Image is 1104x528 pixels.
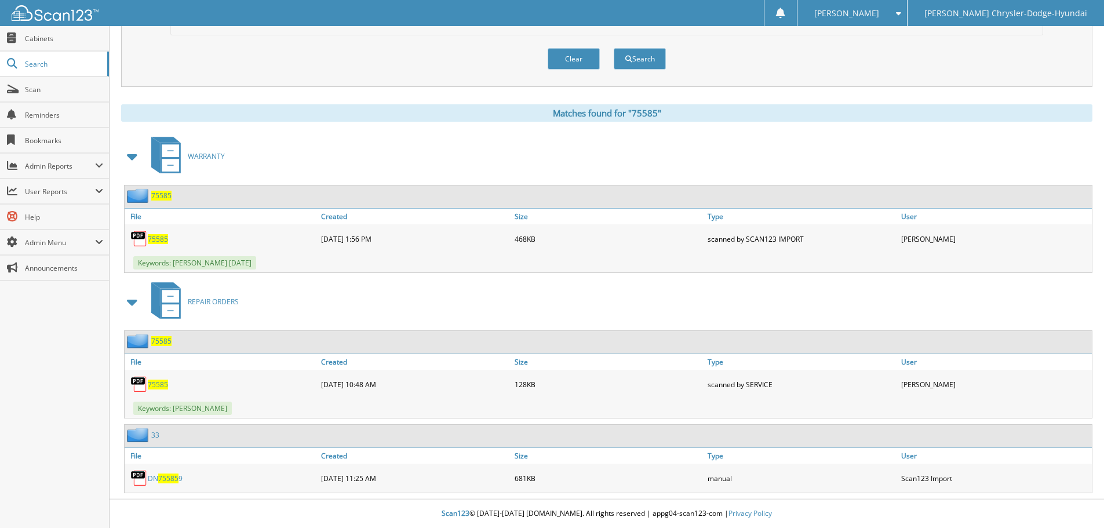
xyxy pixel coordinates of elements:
[25,59,101,69] span: Search
[898,373,1092,396] div: [PERSON_NAME]
[25,238,95,247] span: Admin Menu
[512,467,705,490] div: 681KB
[898,227,1092,250] div: [PERSON_NAME]
[121,104,1092,122] div: Matches found for "75585"
[148,380,168,389] a: 75585
[512,373,705,396] div: 128KB
[512,354,705,370] a: Size
[318,373,512,396] div: [DATE] 10:48 AM
[133,256,256,270] span: Keywords: [PERSON_NAME] [DATE]
[512,448,705,464] a: Size
[151,191,172,201] a: 75585
[705,209,898,224] a: Type
[25,187,95,196] span: User Reports
[442,508,469,518] span: Scan123
[144,279,239,325] a: REPAIR ORDERS
[814,10,879,17] span: [PERSON_NAME]
[705,373,898,396] div: scanned by SERVICE
[110,500,1104,528] div: © [DATE]-[DATE] [DOMAIN_NAME]. All rights reserved | appg04-scan123-com |
[125,354,318,370] a: File
[898,209,1092,224] a: User
[188,151,225,161] span: WARRANTY
[144,133,225,179] a: WARRANTY
[127,428,151,442] img: folder2.png
[130,230,148,247] img: PDF.png
[158,474,178,483] span: 75585
[188,297,239,307] span: REPAIR ORDERS
[148,234,168,244] a: 75585
[318,209,512,224] a: Created
[705,467,898,490] div: manual
[512,209,705,224] a: Size
[705,448,898,464] a: Type
[924,10,1087,17] span: [PERSON_NAME] Chrysler-Dodge-Hyundai
[125,448,318,464] a: File
[25,85,103,94] span: Scan
[130,376,148,393] img: PDF.png
[25,212,103,222] span: Help
[898,354,1092,370] a: User
[133,402,232,415] span: Keywords: [PERSON_NAME]
[151,430,159,440] a: 33
[898,467,1092,490] div: Scan123 Import
[12,5,99,21] img: scan123-logo-white.svg
[318,448,512,464] a: Created
[125,209,318,224] a: File
[548,48,600,70] button: Clear
[614,48,666,70] button: Search
[130,469,148,487] img: PDF.png
[898,448,1092,464] a: User
[25,161,95,171] span: Admin Reports
[705,354,898,370] a: Type
[1046,472,1104,528] iframe: Chat Widget
[318,467,512,490] div: [DATE] 11:25 AM
[151,336,172,346] a: 75585
[318,354,512,370] a: Created
[25,110,103,120] span: Reminders
[127,188,151,203] img: folder2.png
[25,136,103,145] span: Bookmarks
[25,263,103,273] span: Announcements
[512,227,705,250] div: 468KB
[127,334,151,348] img: folder2.png
[705,227,898,250] div: scanned by SCAN123 IMPORT
[148,474,183,483] a: DN755859
[25,34,103,43] span: Cabinets
[728,508,772,518] a: Privacy Policy
[318,227,512,250] div: [DATE] 1:56 PM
